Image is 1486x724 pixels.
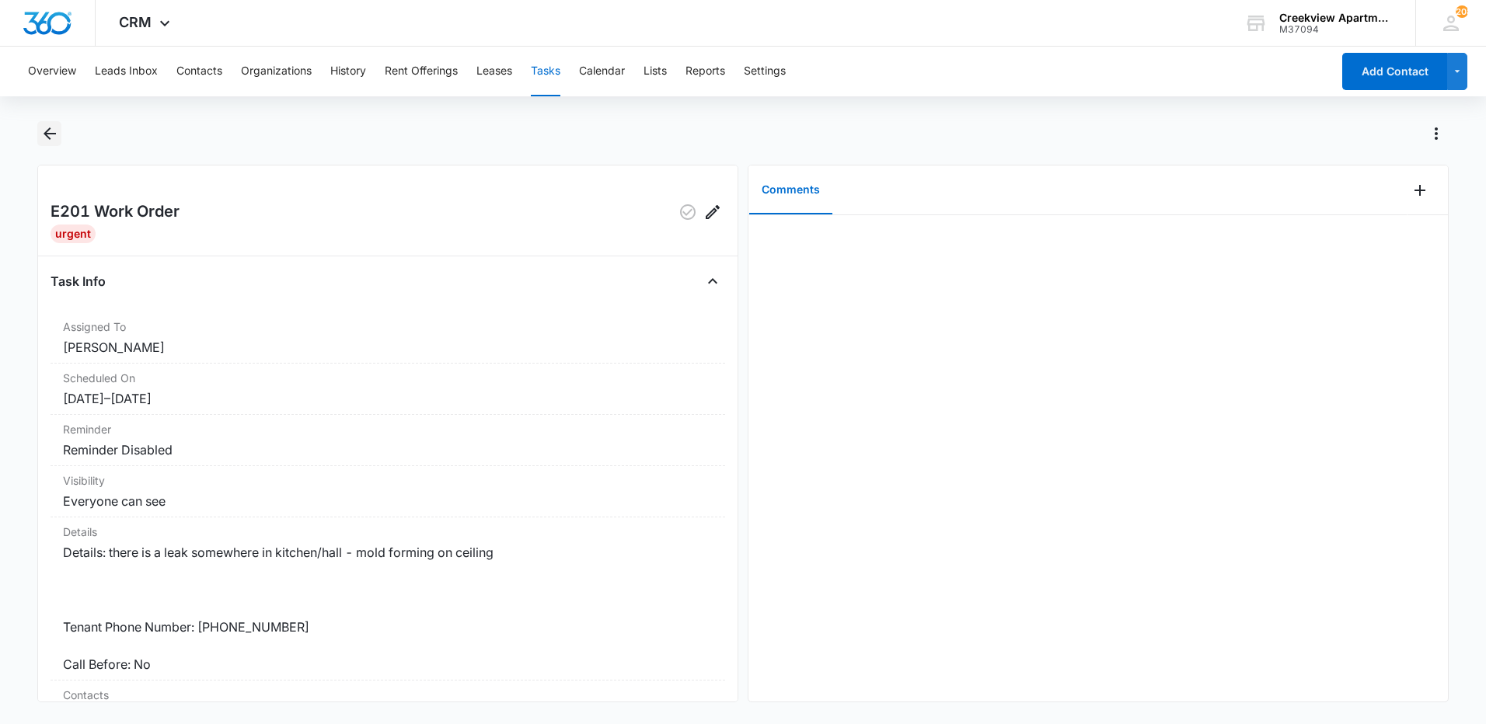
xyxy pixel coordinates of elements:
button: Tasks [531,47,560,96]
dt: Details [63,524,713,540]
button: Add Contact [1342,53,1447,90]
div: DetailsDetails: there is a leak somewhere in kitchen/hall - mold forming on ceiling Tenant Phone ... [51,517,725,680]
button: Calendar [579,47,625,96]
div: account name [1279,12,1393,24]
dd: [PERSON_NAME] [63,338,713,357]
div: Urgent [51,225,96,243]
div: ReminderReminder Disabled [51,415,725,466]
dd: Reminder Disabled [63,440,713,459]
button: Comments [749,166,832,214]
h2: E201 Work Order [51,200,180,225]
button: Overview [28,47,76,96]
dt: Assigned To [63,318,713,335]
div: Scheduled On[DATE]–[DATE] [51,364,725,415]
button: History [330,47,366,96]
h4: Task Info [51,272,106,291]
dd: Everyone can see [63,492,713,510]
div: VisibilityEveryone can see [51,466,725,517]
dd: [DATE] – [DATE] [63,389,713,408]
button: Close [700,269,725,294]
span: CRM [119,14,152,30]
button: Leases [476,47,512,96]
button: Leads Inbox [95,47,158,96]
button: Settings [744,47,786,96]
dt: Contacts [63,687,713,703]
div: Assigned To[PERSON_NAME] [51,312,725,364]
div: account id [1279,24,1393,35]
div: notifications count [1456,5,1468,18]
button: Organizations [241,47,312,96]
dt: Visibility [63,472,713,489]
button: Add Comment [1408,178,1432,203]
button: Edit [700,200,725,225]
button: Reports [685,47,725,96]
button: Contacts [176,47,222,96]
span: 208 [1456,5,1468,18]
button: Actions [1424,121,1449,146]
dd: Details: there is a leak somewhere in kitchen/hall - mold forming on ceiling Tenant Phone Number:... [63,543,713,674]
dt: Reminder [63,421,713,437]
button: Lists [644,47,667,96]
dt: Scheduled On [63,370,713,386]
button: Back [37,121,61,146]
button: Rent Offerings [385,47,458,96]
